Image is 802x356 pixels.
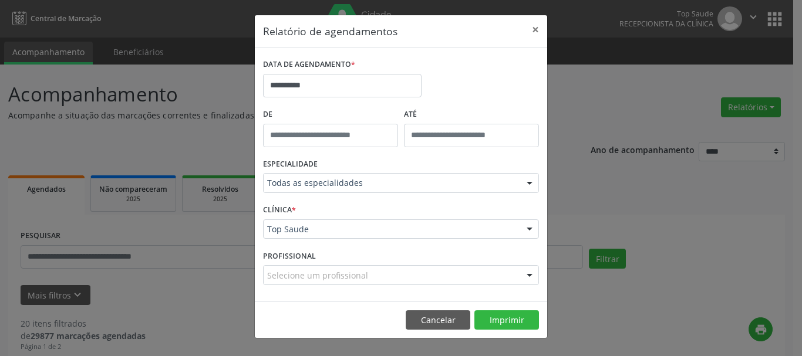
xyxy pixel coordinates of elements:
button: Imprimir [474,310,539,330]
span: Selecione um profissional [267,269,368,282]
label: DATA DE AGENDAMENTO [263,56,355,74]
button: Close [524,15,547,44]
button: Cancelar [406,310,470,330]
h5: Relatório de agendamentos [263,23,397,39]
label: De [263,106,398,124]
label: CLÍNICA [263,201,296,219]
label: ESPECIALIDADE [263,155,318,174]
span: Todas as especialidades [267,177,515,189]
span: Top Saude [267,223,515,235]
label: ATÉ [404,106,539,124]
label: PROFISSIONAL [263,247,316,265]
